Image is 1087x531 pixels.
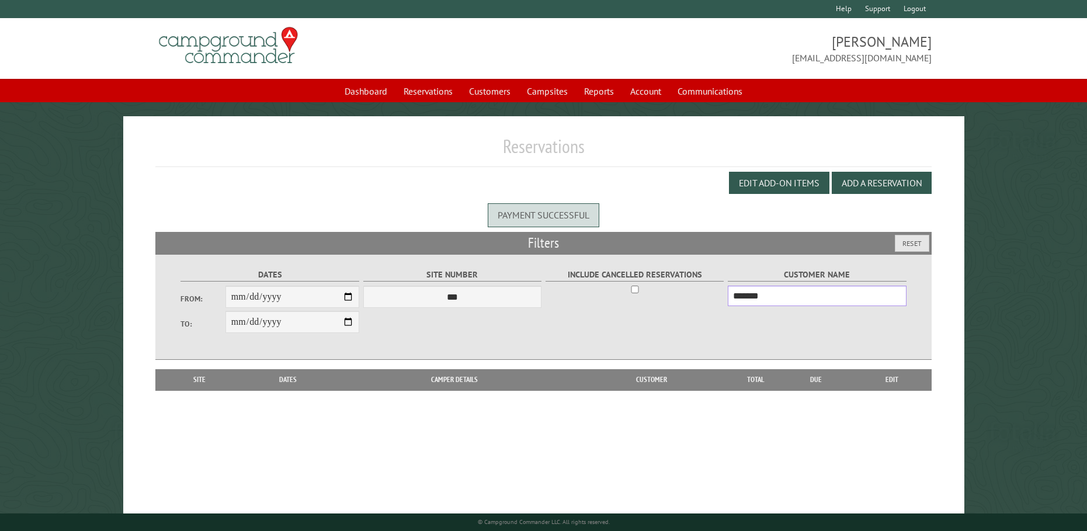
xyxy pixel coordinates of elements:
th: Site [161,369,237,390]
label: Dates [180,268,359,282]
th: Due [779,369,853,390]
a: Communications [671,80,749,102]
a: Reservations [397,80,460,102]
label: Site Number [363,268,542,282]
h1: Reservations [155,135,931,167]
th: Customer [571,369,732,390]
a: Account [623,80,668,102]
button: Edit Add-on Items [729,172,829,194]
label: To: [180,318,225,329]
span: [PERSON_NAME] [EMAIL_ADDRESS][DOMAIN_NAME] [544,32,932,65]
a: Customers [462,80,518,102]
th: Camper Details [338,369,571,390]
small: © Campground Commander LLC. All rights reserved. [478,518,610,526]
h2: Filters [155,232,931,254]
label: Include Cancelled Reservations [546,268,724,282]
th: Edit [853,369,932,390]
a: Campsites [520,80,575,102]
div: Payment successful [488,203,599,227]
img: Campground Commander [155,23,301,68]
th: Total [732,369,779,390]
a: Dashboard [338,80,394,102]
th: Dates [238,369,338,390]
button: Reset [895,235,929,252]
label: Customer Name [728,268,907,282]
a: Reports [577,80,621,102]
label: From: [180,293,225,304]
button: Add a Reservation [832,172,932,194]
